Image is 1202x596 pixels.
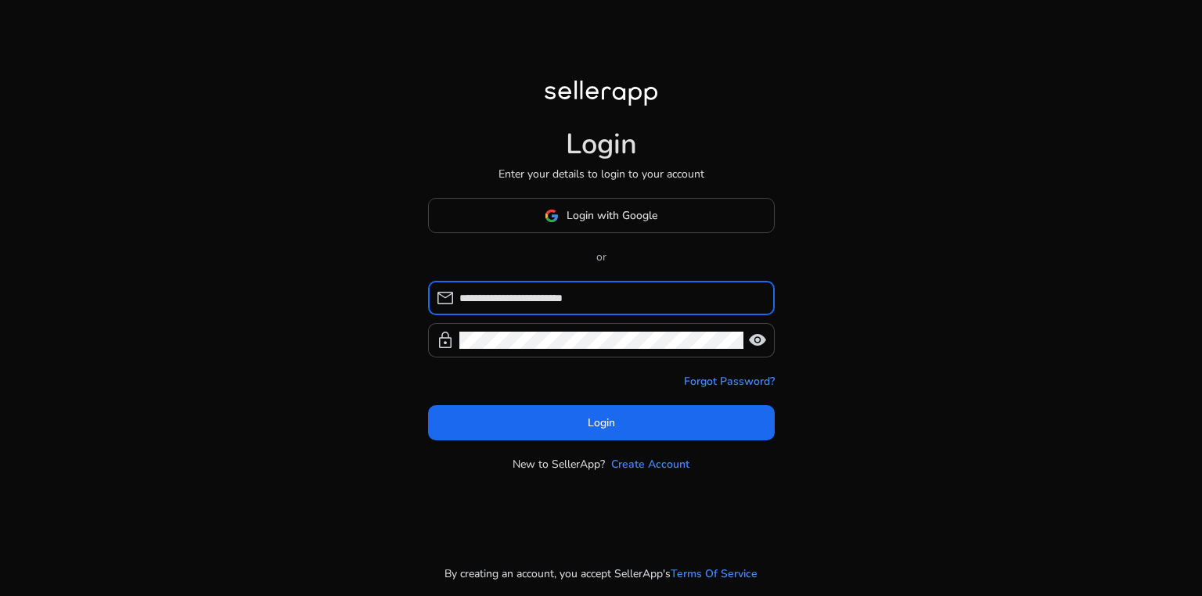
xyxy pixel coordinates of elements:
h1: Login [566,127,637,161]
button: Login [428,405,775,440]
img: google-logo.svg [545,209,559,223]
a: Create Account [611,456,689,472]
span: Login [588,415,615,431]
span: visibility [748,331,767,350]
p: Enter your details to login to your account [498,166,704,182]
span: Login with Google [567,207,657,224]
a: Forgot Password? [684,373,775,390]
span: mail [436,289,455,307]
p: New to SellerApp? [513,456,605,472]
a: Terms Of Service [671,565,758,582]
button: Login with Google [428,198,775,233]
span: lock [436,331,455,350]
p: or [428,249,775,265]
